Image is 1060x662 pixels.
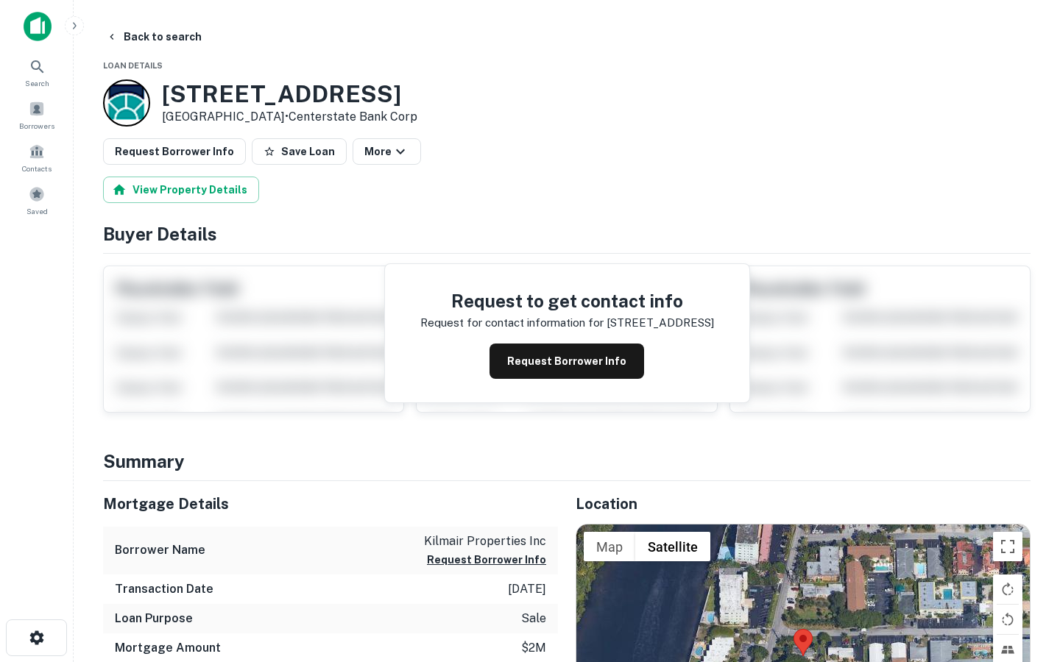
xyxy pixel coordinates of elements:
[986,497,1060,568] iframe: Chat Widget
[162,80,417,108] h3: [STREET_ADDRESS]
[993,605,1022,634] button: Rotate map counterclockwise
[252,138,347,165] button: Save Loan
[424,533,546,550] p: kilmair properties inc
[115,580,213,598] h6: Transaction Date
[162,108,417,126] p: [GEOGRAPHIC_DATA] •
[100,24,208,50] button: Back to search
[103,493,558,515] h5: Mortgage Details
[19,120,54,132] span: Borrowers
[521,610,546,627] p: sale
[22,163,52,174] span: Contacts
[576,493,1031,515] h5: Location
[103,221,1031,247] h4: Buyer Details
[584,532,635,561] button: Show street map
[115,610,193,627] h6: Loan Purpose
[490,344,644,379] button: Request Borrower Info
[353,138,421,165] button: More
[289,110,417,124] a: Centerstate Bank Corp
[4,95,69,135] a: Borrowers
[24,12,52,41] img: capitalize-icon.png
[103,61,163,70] span: Loan Details
[115,541,205,559] h6: Borrower Name
[521,639,546,657] p: $2m
[993,574,1022,604] button: Rotate map clockwise
[635,532,710,561] button: Show satellite imagery
[25,77,49,89] span: Search
[103,138,246,165] button: Request Borrower Info
[103,448,1031,474] h4: Summary
[4,180,69,220] a: Saved
[420,314,604,332] p: Request for contact information for
[4,52,69,92] a: Search
[508,580,546,598] p: [DATE]
[103,177,259,203] button: View Property Details
[420,288,714,314] h4: Request to get contact info
[4,138,69,177] a: Contacts
[427,551,546,569] button: Request Borrower Info
[607,314,714,332] p: [STREET_ADDRESS]
[26,205,48,217] span: Saved
[115,639,221,657] h6: Mortgage Amount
